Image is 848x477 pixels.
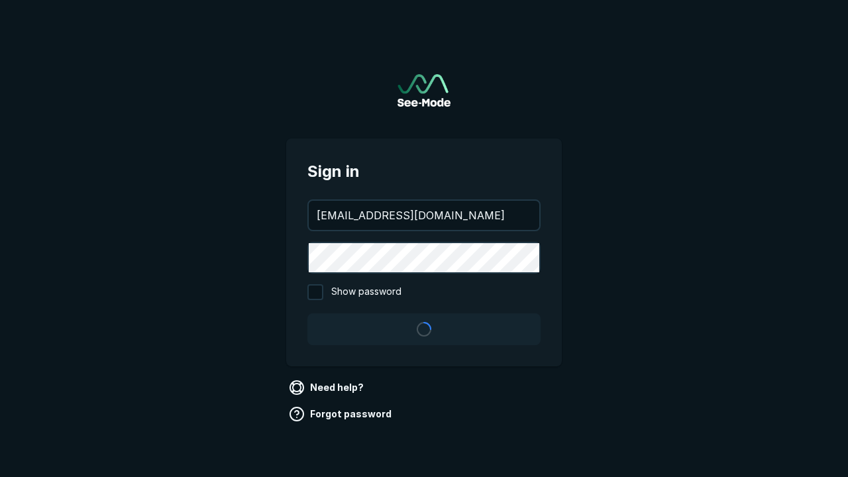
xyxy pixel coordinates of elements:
a: Need help? [286,377,369,398]
span: Sign in [307,160,541,184]
input: your@email.com [309,201,539,230]
a: Go to sign in [397,74,450,107]
span: Show password [331,284,401,300]
a: Forgot password [286,403,397,425]
img: See-Mode Logo [397,74,450,107]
